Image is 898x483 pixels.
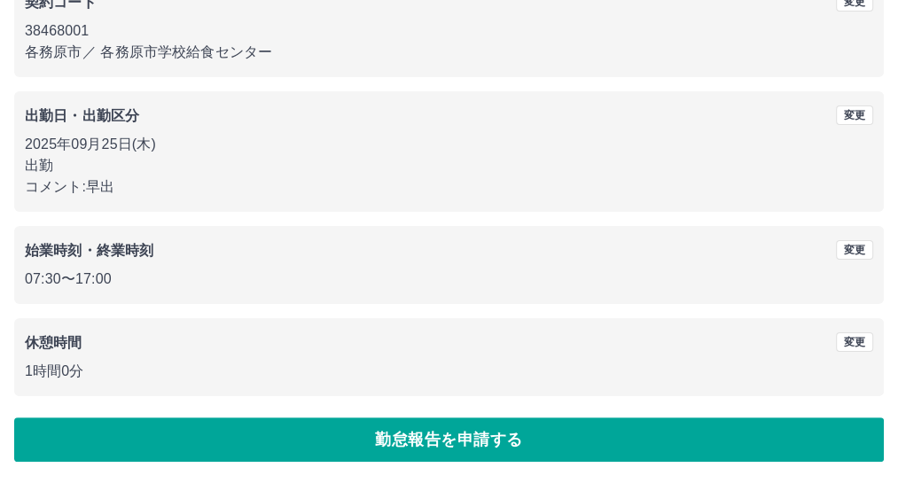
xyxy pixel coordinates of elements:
[836,332,873,352] button: 変更
[836,240,873,260] button: 変更
[25,108,139,123] b: 出勤日・出勤区分
[14,417,884,462] button: 勤怠報告を申請する
[25,335,82,350] b: 休憩時間
[25,269,873,290] p: 07:30 〜 17:00
[25,20,873,42] p: 38468001
[25,134,873,155] p: 2025年09月25日(木)
[25,361,873,382] p: 1時間0分
[836,105,873,125] button: 変更
[25,176,873,198] p: コメント: 早出
[25,155,873,176] p: 出勤
[25,42,873,63] p: 各務原市 ／ 各務原市学校給食センター
[25,243,153,258] b: 始業時刻・終業時刻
